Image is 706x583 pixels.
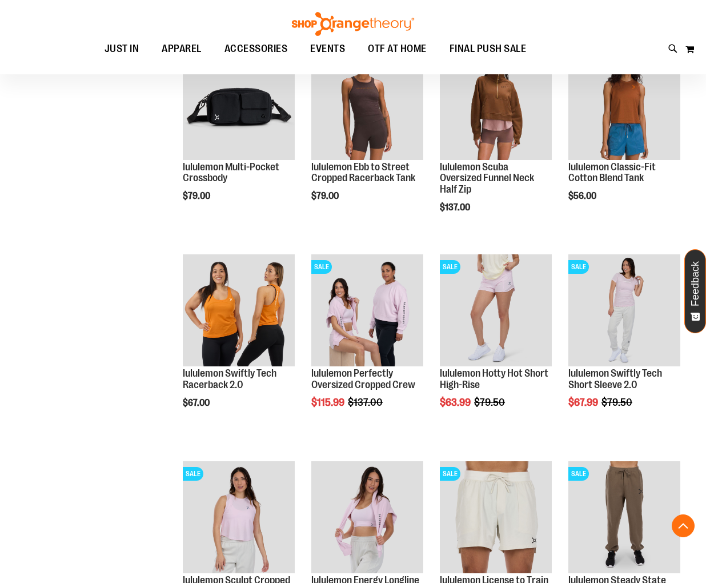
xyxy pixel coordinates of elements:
a: lululemon Sculpt Cropped TankSALE [183,461,295,575]
div: product [434,249,557,437]
span: FINAL PUSH SALE [450,36,527,62]
span: SALE [311,260,332,274]
div: product [434,42,557,242]
a: lululemon Classic-Fit Cotton Blend Tank [568,161,656,184]
a: OTF AT HOME [356,36,438,62]
img: Shop Orangetheory [290,12,416,36]
span: Feedback [690,261,701,306]
img: lululemon Sculpt Cropped Tank [183,461,295,573]
a: lululemon Multi-Pocket Crossbody [183,48,295,162]
img: lululemon Swiftly Tech Racerback 2.0 [183,254,295,366]
a: lululemon Multi-Pocket Crossbody [183,161,279,184]
span: ACCESSORIES [224,36,288,62]
a: lululemon Steady State JoggerSALE [568,461,680,575]
img: lululemon Energy Longline Bra [311,461,423,573]
img: lululemon Multi-Pocket Crossbody [183,48,295,160]
a: FINAL PUSH SALE [438,36,538,62]
span: $63.99 [440,397,472,408]
div: product [563,249,686,437]
a: ACCESSORIES [213,36,299,62]
a: lululemon Swiftly Tech Racerback 2.0 [183,254,295,368]
span: $137.00 [440,202,472,213]
span: $67.99 [568,397,600,408]
a: lululemon Energy Longline Bra [311,461,423,575]
span: $115.99 [311,397,346,408]
a: APPAREL [150,36,213,62]
span: $67.00 [183,398,211,408]
span: $79.50 [601,397,634,408]
img: lululemon Ebb to Street Cropped Racerback Tank [311,48,423,160]
span: JUST IN [105,36,139,62]
img: lululemon Classic-Fit Cotton Blend Tank [568,48,680,160]
span: SALE [568,467,589,481]
a: lululemon Swiftly Tech Racerback 2.0 [183,368,276,390]
span: $79.50 [474,397,507,408]
a: lululemon Hotty Hot Short High-Rise [440,368,548,390]
span: SALE [568,260,589,274]
span: OTF AT HOME [368,36,427,62]
a: lululemon Scuba Oversized Funnel Neck Half Zip [440,48,552,162]
img: lululemon Swiftly Tech Short Sleeve 2.0 [568,254,680,366]
img: lululemon Hotty Hot Short High-Rise [440,254,552,366]
img: lululemon Scuba Oversized Funnel Neck Half Zip [440,48,552,160]
div: product [177,42,300,231]
a: lululemon License to Train 5in Linerless ShortsSALE [440,461,552,575]
span: SALE [183,467,203,481]
button: Feedback - Show survey [684,249,706,333]
a: EVENTS [299,36,356,62]
a: JUST IN [93,36,151,62]
span: APPAREL [162,36,202,62]
img: lululemon License to Train 5in Linerless Shorts [440,461,552,573]
a: lululemon Classic-Fit Cotton Blend Tank [568,48,680,162]
a: lululemon Perfectly Oversized Cropped CrewSALE [311,254,423,368]
img: lululemon Steady State Jogger [568,461,680,573]
a: lululemon Scuba Oversized Funnel Neck Half Zip [440,161,534,195]
span: $79.00 [311,191,340,201]
a: lululemon Ebb to Street Cropped Racerback Tank [311,48,423,162]
a: lululemon Swiftly Tech Short Sleeve 2.0SALE [568,254,680,368]
a: lululemon Perfectly Oversized Cropped Crew [311,368,415,390]
a: lululemon Swiftly Tech Short Sleeve 2.0 [568,368,662,390]
span: SALE [440,467,460,481]
img: lululemon Perfectly Oversized Cropped Crew [311,254,423,366]
button: Back To Top [672,514,695,537]
div: product [306,42,429,231]
div: product [177,249,300,437]
span: $56.00 [568,191,598,201]
span: SALE [440,260,460,274]
div: product [563,42,686,231]
span: $79.00 [183,191,212,201]
a: lululemon Ebb to Street Cropped Racerback Tank [311,161,415,184]
div: product [306,249,429,437]
a: lululemon Hotty Hot Short High-RiseSALE [440,254,552,368]
span: EVENTS [310,36,345,62]
span: $137.00 [348,397,384,408]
